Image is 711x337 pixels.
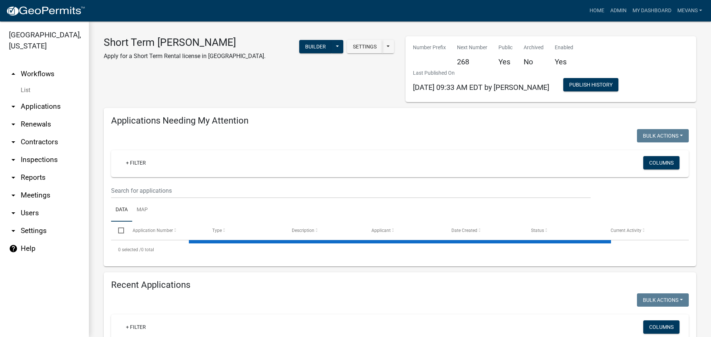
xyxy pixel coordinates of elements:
[607,4,630,18] a: Admin
[9,209,18,218] i: arrow_drop_down
[413,69,549,77] p: Last Published On
[9,244,18,253] i: help
[285,222,364,239] datatable-header-cell: Description
[371,228,391,233] span: Applicant
[637,293,689,307] button: Bulk Actions
[364,222,444,239] datatable-header-cell: Applicant
[299,40,332,53] button: Builder
[637,129,689,142] button: Bulk Actions
[563,78,618,91] button: Publish History
[111,280,689,290] h4: Recent Applications
[643,156,680,169] button: Columns
[120,156,152,169] a: + Filter
[413,83,549,92] span: [DATE] 09:33 AM EDT by [PERSON_NAME]
[563,82,618,88] wm-modal-confirm: Workflow Publish History
[120,320,152,334] a: + Filter
[457,44,487,51] p: Next Number
[444,222,524,239] datatable-header-cell: Date Created
[457,57,487,66] h5: 268
[125,222,205,239] datatable-header-cell: Application Number
[9,155,18,164] i: arrow_drop_down
[9,173,18,182] i: arrow_drop_down
[111,115,689,126] h4: Applications Needing My Attention
[133,228,173,233] span: Application Number
[347,40,383,53] button: Settings
[630,4,674,18] a: My Dashboard
[413,44,446,51] p: Number Prefix
[531,228,544,233] span: Status
[524,44,544,51] p: Archived
[118,247,141,252] span: 0 selected /
[555,57,573,66] h5: Yes
[205,222,285,239] datatable-header-cell: Type
[611,228,641,233] span: Current Activity
[587,4,607,18] a: Home
[643,320,680,334] button: Columns
[104,52,266,61] p: Apply for a Short Term Rental license in [GEOGRAPHIC_DATA].
[9,102,18,111] i: arrow_drop_down
[292,228,314,233] span: Description
[604,222,683,239] datatable-header-cell: Current Activity
[524,57,544,66] h5: No
[9,120,18,129] i: arrow_drop_down
[132,198,152,222] a: Map
[451,228,477,233] span: Date Created
[9,138,18,146] i: arrow_drop_down
[498,57,513,66] h5: Yes
[524,222,604,239] datatable-header-cell: Status
[111,240,689,259] div: 0 total
[212,228,222,233] span: Type
[9,226,18,235] i: arrow_drop_down
[9,70,18,78] i: arrow_drop_up
[111,222,125,239] datatable-header-cell: Select
[9,191,18,200] i: arrow_drop_down
[111,183,591,198] input: Search for applications
[104,36,266,49] h3: Short Term [PERSON_NAME]
[498,44,513,51] p: Public
[555,44,573,51] p: Enabled
[111,198,132,222] a: Data
[674,4,705,18] a: Mevans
